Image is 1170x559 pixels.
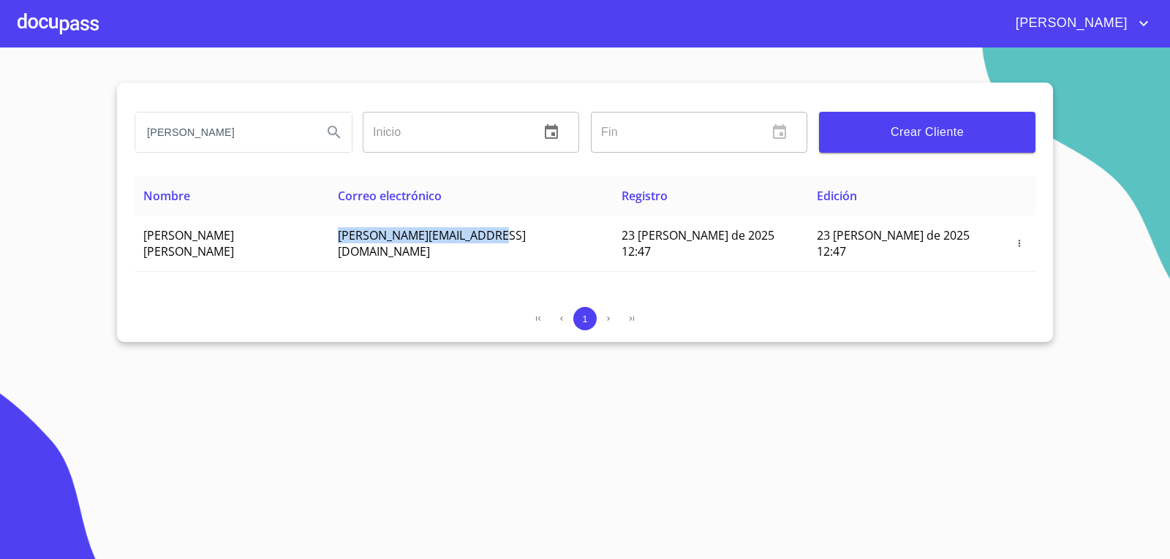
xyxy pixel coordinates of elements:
[1005,12,1152,35] button: account of current user
[317,115,352,150] button: Search
[143,188,190,204] span: Nombre
[817,188,857,204] span: Edición
[1005,12,1135,35] span: [PERSON_NAME]
[135,113,311,152] input: search
[819,112,1035,153] button: Crear Cliente
[622,227,774,259] span: 23 [PERSON_NAME] de 2025 12:47
[143,227,234,259] span: [PERSON_NAME] [PERSON_NAME]
[622,188,668,204] span: Registro
[817,227,970,259] span: 23 [PERSON_NAME] de 2025 12:47
[338,188,442,204] span: Correo electrónico
[338,227,526,259] span: [PERSON_NAME][EMAIL_ADDRESS][DOMAIN_NAME]
[831,122,1024,142] span: Crear Cliente
[573,307,597,330] button: 1
[582,313,587,324] span: 1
